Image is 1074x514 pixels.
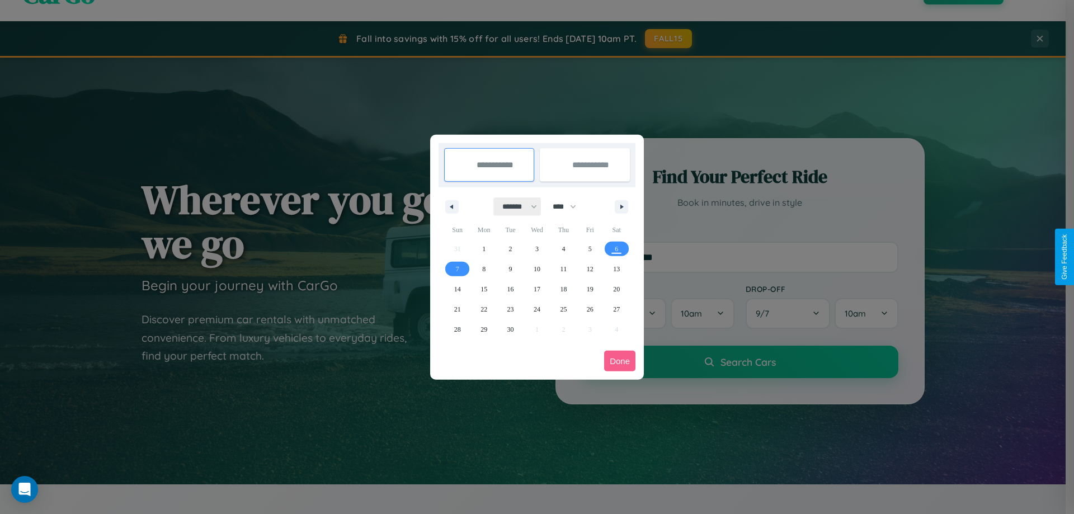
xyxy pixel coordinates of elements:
button: 21 [444,299,470,319]
button: 28 [444,319,470,339]
button: 20 [604,279,630,299]
span: 17 [534,279,540,299]
button: 1 [470,239,497,259]
span: 29 [481,319,487,339]
span: 13 [613,259,620,279]
button: 6 [604,239,630,259]
span: 9 [509,259,512,279]
span: 16 [507,279,514,299]
span: 2 [509,239,512,259]
span: 18 [560,279,567,299]
button: 9 [497,259,524,279]
button: 16 [497,279,524,299]
span: 28 [454,319,461,339]
button: 10 [524,259,550,279]
span: 30 [507,319,514,339]
button: 17 [524,279,550,299]
span: 8 [482,259,486,279]
button: 24 [524,299,550,319]
button: 19 [577,279,603,299]
span: 15 [481,279,487,299]
button: 30 [497,319,524,339]
button: 12 [577,259,603,279]
span: 26 [587,299,593,319]
button: 22 [470,299,497,319]
button: 18 [550,279,577,299]
button: 29 [470,319,497,339]
span: 25 [560,299,567,319]
span: 23 [507,299,514,319]
span: Fri [577,221,603,239]
span: 7 [456,259,459,279]
button: 27 [604,299,630,319]
span: 1 [482,239,486,259]
span: 3 [535,239,539,259]
span: 11 [560,259,567,279]
button: 7 [444,259,470,279]
button: 13 [604,259,630,279]
span: 22 [481,299,487,319]
button: 25 [550,299,577,319]
button: 14 [444,279,470,299]
button: 3 [524,239,550,259]
span: 6 [615,239,618,259]
span: 10 [534,259,540,279]
span: 20 [613,279,620,299]
button: 15 [470,279,497,299]
span: Sat [604,221,630,239]
span: 24 [534,299,540,319]
span: 14 [454,279,461,299]
span: 4 [562,239,565,259]
span: Wed [524,221,550,239]
span: 12 [587,259,593,279]
span: Mon [470,221,497,239]
button: 2 [497,239,524,259]
div: Open Intercom Messenger [11,476,38,503]
span: 19 [587,279,593,299]
button: 4 [550,239,577,259]
button: 26 [577,299,603,319]
span: 5 [588,239,592,259]
span: 21 [454,299,461,319]
button: 23 [497,299,524,319]
button: 5 [577,239,603,259]
span: Thu [550,221,577,239]
button: Done [604,351,635,371]
div: Give Feedback [1061,234,1068,280]
span: Sun [444,221,470,239]
button: 8 [470,259,497,279]
button: 11 [550,259,577,279]
span: Tue [497,221,524,239]
span: 27 [613,299,620,319]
